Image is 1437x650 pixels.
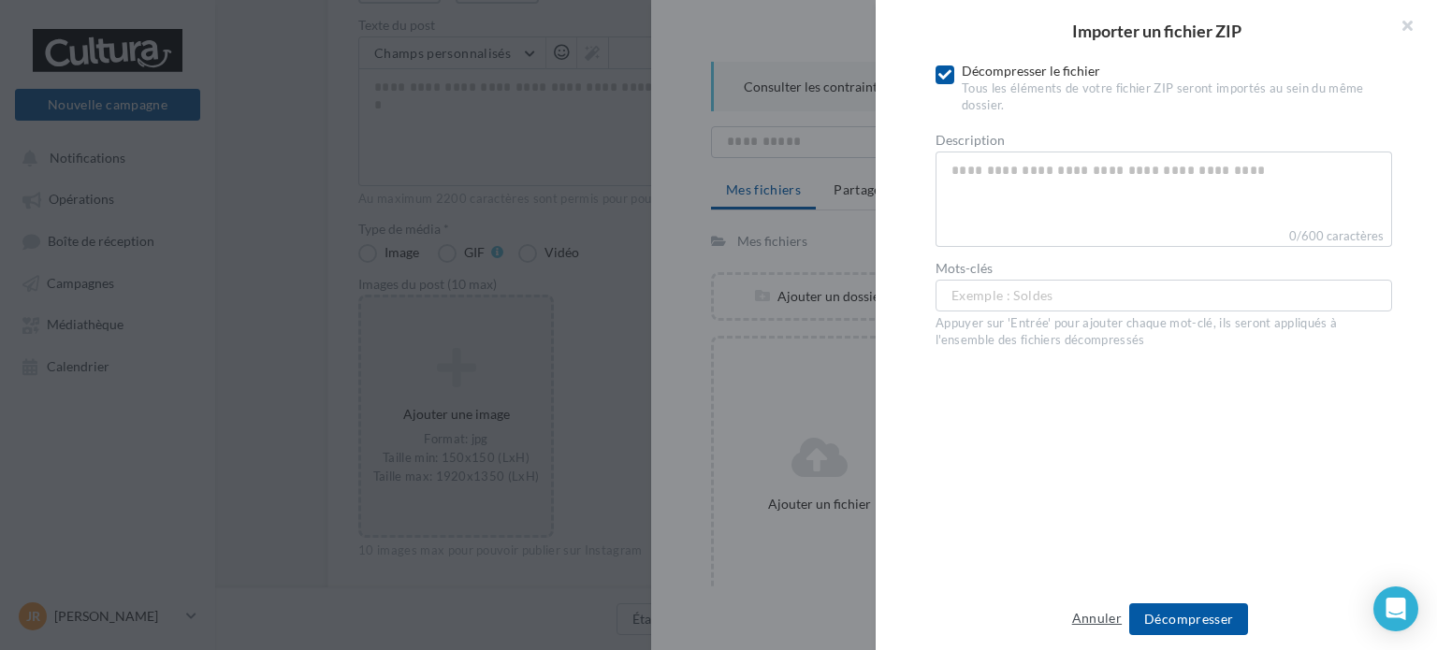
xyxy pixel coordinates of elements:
div: Décompresser le fichier [962,62,1392,114]
button: Décompresser [1129,603,1248,635]
span: Exemple : Soldes [951,285,1053,306]
div: Open Intercom Messenger [1373,586,1418,631]
span: Appuyer sur 'Entrée' pour ajouter chaque mot-clé, ils seront appliqués à l'ensemble des fichiers ... [936,315,1337,347]
label: Mots-clés [936,262,1392,275]
label: Description [936,134,1392,147]
button: Annuler [1065,607,1129,629]
label: 0/600 caractères [936,226,1392,247]
span: Décompresser [1144,611,1233,627]
h2: Importer un fichier ZIP [906,22,1407,39]
div: Tous les éléments de votre fichier ZIP seront importés au sein du même dossier. [962,80,1392,114]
